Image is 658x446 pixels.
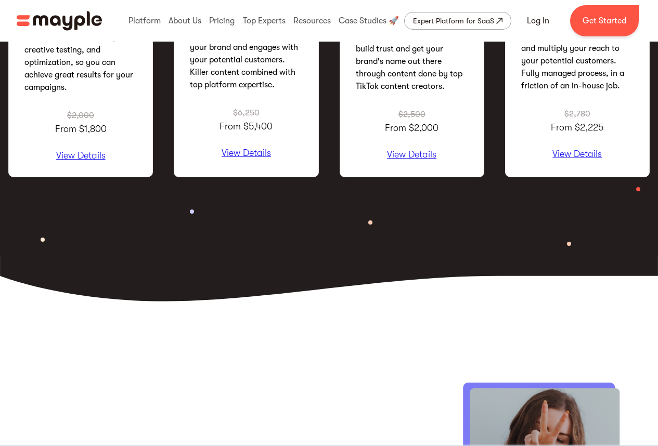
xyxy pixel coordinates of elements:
[291,4,333,37] div: Resources
[17,11,102,31] img: Mayple logo
[404,12,511,30] a: Expert Platform for SaaS
[385,107,438,135] p: From $2,000
[166,4,204,37] div: About Us
[220,106,273,134] p: From $5,400
[55,108,107,136] p: From $1,800
[67,111,94,120] span: $2,000
[190,148,302,159] p: View Details
[570,5,639,36] a: Get Started
[551,107,603,135] p: From $2,225
[356,5,468,93] p: Get high-quality user generated content you can use on TikTok. Stay authentic, build trust and ge...
[398,110,425,119] span: $2,500
[521,5,634,92] p: Get the best TikTok influencers on your nice promote your brand for you and multiply your reach t...
[190,4,302,91] p: Grow your TikTok followers and reach, with outstanding TikToks that communicate your brand and en...
[521,149,634,160] p: View Details
[24,151,137,161] p: View Details
[233,108,260,117] span: $6,250
[514,8,562,33] a: Log In
[240,4,288,37] div: Top Experts
[24,6,137,94] p: Advertise on TikTok, with stunning videos and ongoing creative flow. From setup, to creative test...
[472,326,658,446] iframe: Chat Widget
[413,15,494,27] div: Expert Platform for SaaS
[356,150,468,160] p: View Details
[207,4,237,37] div: Pricing
[17,11,102,31] a: home
[126,4,163,37] div: Platform
[564,109,590,119] span: $2,780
